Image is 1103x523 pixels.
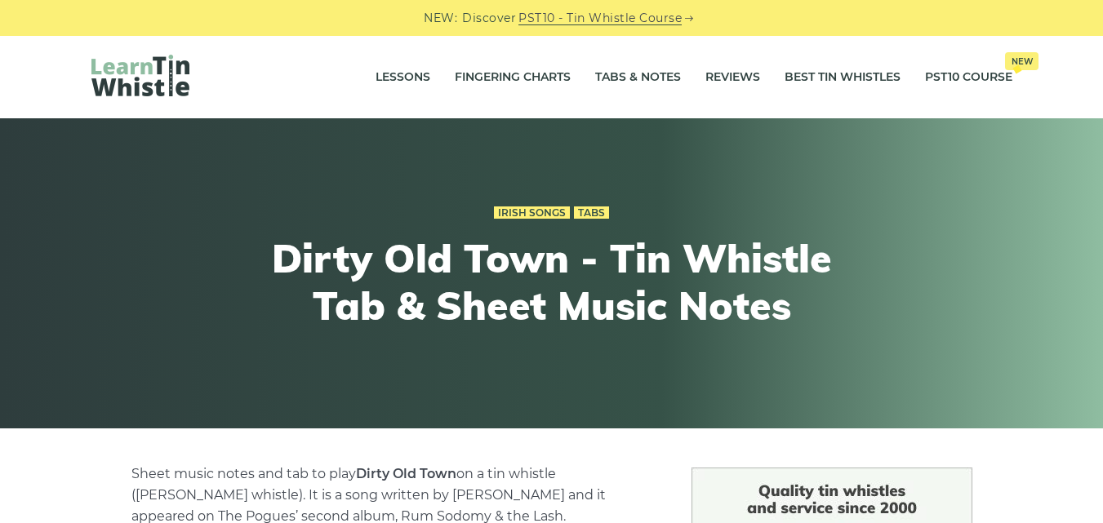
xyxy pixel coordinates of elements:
[91,55,189,96] img: LearnTinWhistle.com
[925,57,1012,98] a: PST10 CourseNew
[705,57,760,98] a: Reviews
[494,206,570,219] a: Irish Songs
[595,57,681,98] a: Tabs & Notes
[251,235,852,329] h1: Dirty Old Town - Tin Whistle Tab & Sheet Music Notes
[1005,52,1039,70] span: New
[785,57,901,98] a: Best Tin Whistles
[376,57,430,98] a: Lessons
[574,206,609,219] a: Tabs
[455,57,571,98] a: Fingering Charts
[356,466,456,481] strong: Dirty Old Town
